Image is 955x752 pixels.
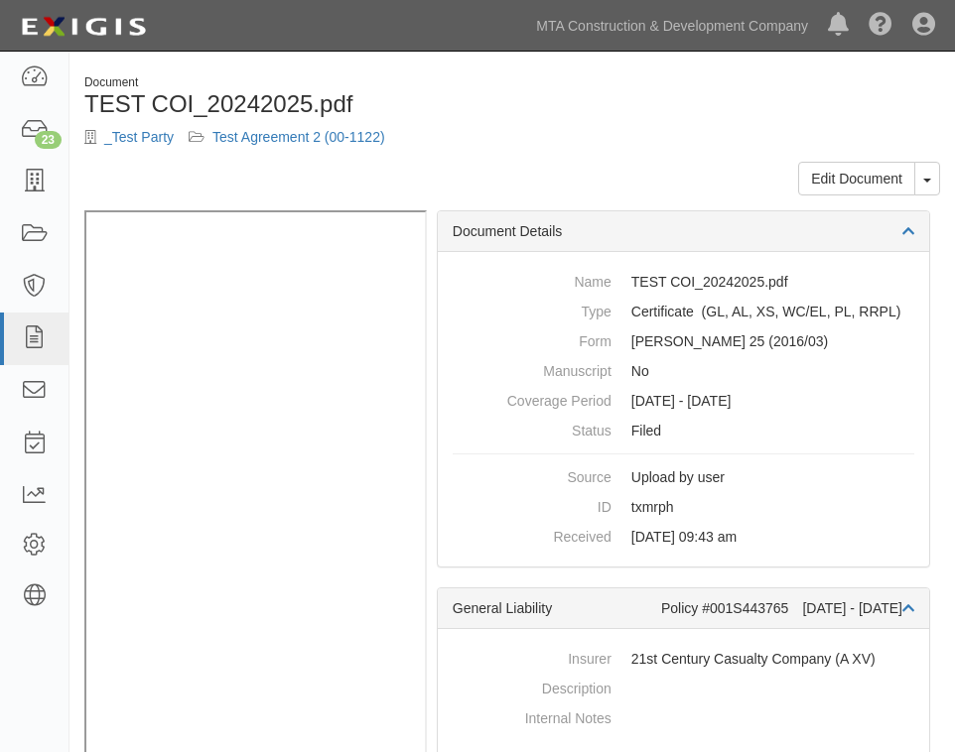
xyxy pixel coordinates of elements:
dt: Internal Notes [453,703,612,728]
dt: Type [453,297,612,321]
dd: Upload by user [453,462,914,492]
dt: Name [453,267,612,292]
dt: Coverage Period [453,386,612,411]
div: 23 [35,131,62,149]
dd: [PERSON_NAME] 25 (2016/03) [453,326,914,356]
img: logo-5460c22ac91f19d4615b14bd174203de0afe785f0fc80cf4dbbc73dc1793850b.png [15,9,152,45]
dd: [DATE] 09:43 am [453,522,914,552]
dt: Manuscript [453,356,612,381]
dt: Description [453,674,612,698]
dd: [DATE] - [DATE] [453,386,914,416]
dt: Form [453,326,612,351]
dd: 21st Century Casualty Company (A XV) [453,644,914,674]
div: General Liability [453,598,661,618]
dt: Source [453,462,612,487]
div: Document [84,74,940,91]
dt: ID [453,492,612,517]
dd: No [453,356,914,386]
div: Document Details [438,211,929,252]
dd: Filed [453,416,914,445]
dt: Status [453,416,612,440]
dt: Received [453,522,612,547]
dd: TEST COI_20242025.pdf [453,267,914,297]
dd: General Liability Auto Liability Excess/Umbrella Liability Workers Compensation/Employers Liabili... [453,297,914,326]
a: MTA Construction & Development Company [526,6,818,46]
div: Policy #001S443765 [DATE] - [DATE] [661,598,914,618]
a: Edit Document [798,162,915,195]
dd: txmrph [453,492,914,522]
a: _Test Party [104,129,174,145]
a: Test Agreement 2 (00-1122) [212,129,385,145]
h1: TEST COI_20242025.pdf [84,91,940,117]
dt: Insurer [453,644,612,669]
i: Help Center - Complianz [869,14,892,38]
